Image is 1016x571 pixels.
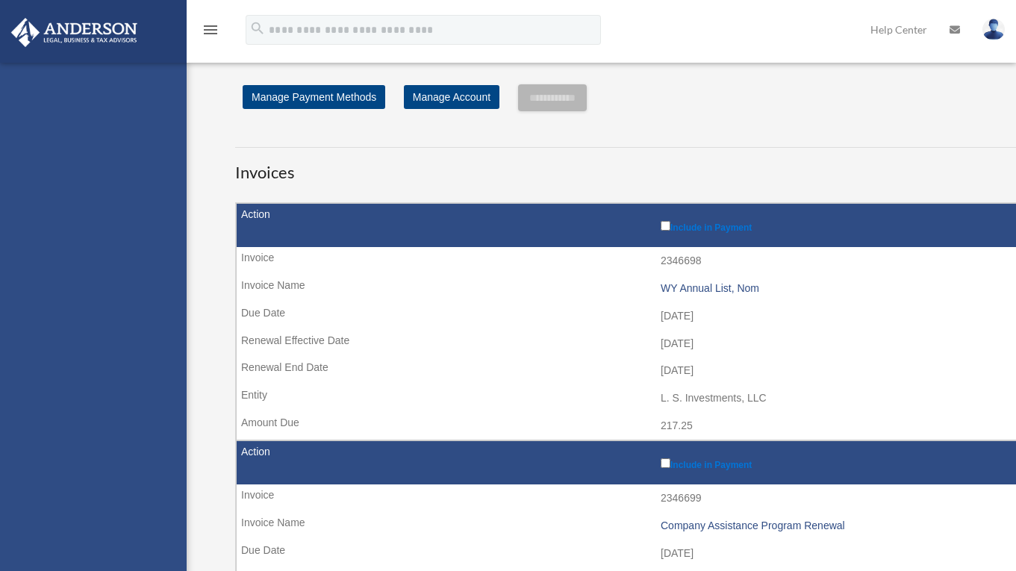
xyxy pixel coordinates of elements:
[243,85,385,109] a: Manage Payment Methods
[661,458,670,468] input: Include in Payment
[202,26,219,39] a: menu
[661,221,670,231] input: Include in Payment
[404,85,499,109] a: Manage Account
[7,18,142,47] img: Anderson Advisors Platinum Portal
[982,19,1005,40] img: User Pic
[249,20,266,37] i: search
[202,21,219,39] i: menu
